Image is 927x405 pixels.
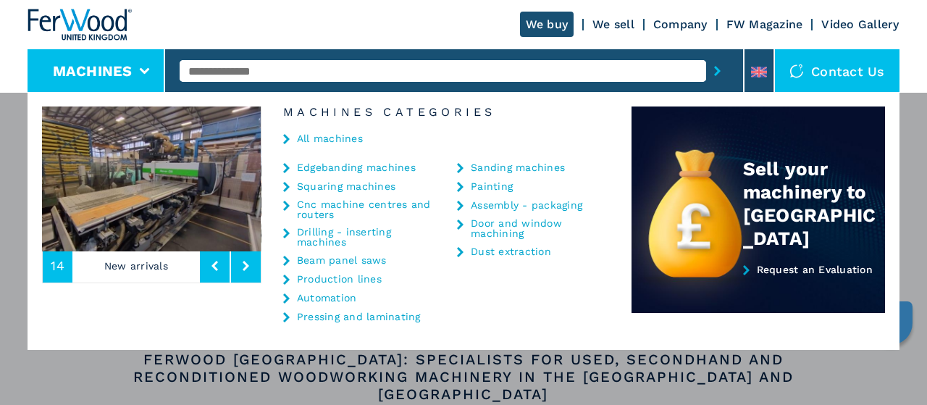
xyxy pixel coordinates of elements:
h6: Machines Categories [261,107,632,118]
a: Drilling - inserting machines [297,227,437,247]
img: image [261,107,479,251]
a: We buy [520,12,574,37]
a: Cnc machine centres and routers [297,199,437,220]
a: Assembly - packaging [471,200,582,210]
a: Door and window machining [471,218,611,238]
a: Beam panel saws [297,255,387,265]
a: Production lines [297,274,382,284]
a: Video Gallery [821,17,899,31]
div: Contact us [775,49,899,93]
a: Edgebanding machines [297,162,416,172]
a: Pressing and laminating [297,312,421,322]
img: Ferwood [28,9,132,41]
button: submit-button [706,54,729,88]
a: Painting [471,181,513,191]
a: Company [653,17,708,31]
span: 14 [51,259,64,272]
a: Sanding machines [471,162,565,172]
button: Machines [53,62,133,80]
a: Request an Evaluation [632,264,885,314]
a: All machines [297,133,363,143]
img: Contact us [789,64,804,78]
a: We sell [592,17,634,31]
div: Sell your machinery to [GEOGRAPHIC_DATA] [743,157,885,250]
a: Automation [297,293,357,303]
p: New arrivals [72,249,200,283]
img: image [42,107,261,251]
a: FW Magazine [726,17,803,31]
a: Dust extraction [471,246,551,256]
a: Squaring machines [297,181,395,191]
